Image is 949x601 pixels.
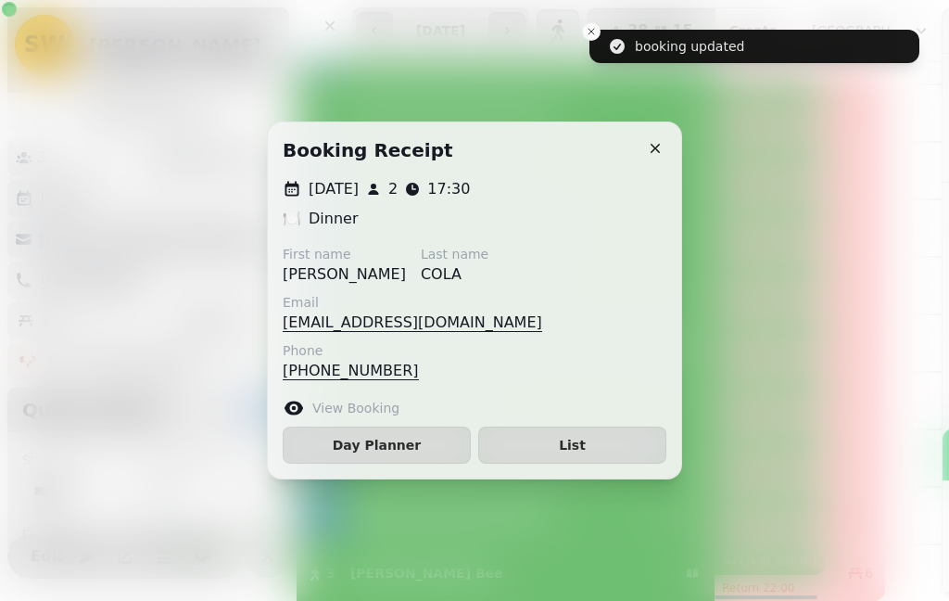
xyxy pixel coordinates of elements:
button: List [478,427,666,464]
label: View Booking [312,399,399,417]
span: List [494,439,651,452]
label: Phone [283,341,419,360]
p: [PERSON_NAME] [283,263,406,286]
label: Email [283,293,542,312]
p: 17:30 [427,178,470,200]
h2: Booking receipt [283,137,453,163]
label: First name [283,245,406,263]
p: Dinner [309,208,358,230]
p: COLA [421,263,488,286]
button: Day Planner [283,427,471,464]
label: Last name [421,245,488,263]
span: Day Planner [298,439,455,452]
p: 🍽️ [283,208,301,230]
p: 2 [388,178,398,200]
p: [DATE] [309,178,359,200]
